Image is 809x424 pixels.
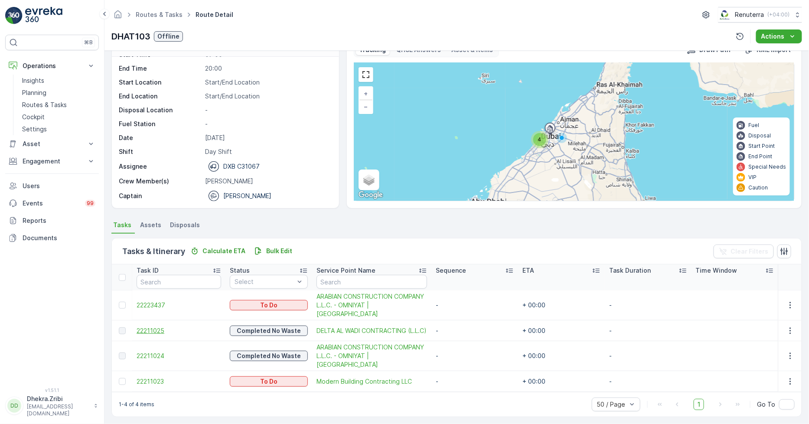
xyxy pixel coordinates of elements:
[316,326,427,335] span: DELTA AL WADI CONTRACTING (L.L.C)
[119,378,126,385] div: Toggle Row Selected
[5,57,99,75] button: Operations
[359,170,378,189] a: Layers
[23,216,95,225] p: Reports
[19,87,99,99] a: Planning
[205,78,329,87] p: Start/End Location
[531,131,548,148] div: 4
[205,134,329,142] p: [DATE]
[157,32,179,41] p: Offline
[137,301,221,310] a: 22223437
[749,122,760,129] p: Fuel
[22,88,46,97] p: Planning
[356,189,385,201] a: Open this area in Google Maps (opens a new window)
[87,200,94,207] p: 99
[359,100,372,113] a: Zoom Out
[23,234,95,242] p: Documents
[119,177,202,186] p: Crew Member(s)
[202,247,245,255] p: Calculate ETA
[749,174,757,181] p: VIP
[22,76,44,85] p: Insights
[19,75,99,87] a: Insights
[137,326,221,335] a: 22211025
[316,292,427,318] span: ARABIAN CONSTRUCTION COMPANY L.L.C. - OMNIYAT | [GEOGRAPHIC_DATA]
[749,184,768,191] p: Caution
[223,162,260,171] p: DXB C31067
[316,377,427,386] span: Modern Building Contracting LLC
[749,163,786,170] p: Special Needs
[518,320,605,341] td: + 00:00
[19,123,99,135] a: Settings
[119,64,202,73] p: End Time
[230,351,308,361] button: Completed No Waste
[19,99,99,111] a: Routes & Tasks
[119,192,142,200] p: Captain
[316,343,427,369] span: ARABIAN CONSTRUCTION COMPANY L.L.C. - OMNIYAT | [GEOGRAPHIC_DATA]
[7,399,21,413] div: DD
[230,376,308,387] button: To Do
[187,246,249,256] button: Calculate ETA
[170,221,200,229] span: Disposals
[749,132,771,139] p: Disposal
[5,229,99,247] a: Documents
[364,103,368,110] span: −
[22,113,45,121] p: Cockpit
[431,290,518,320] td: -
[113,221,131,229] span: Tasks
[137,266,159,275] p: Task ID
[436,266,466,275] p: Sequence
[119,401,154,408] p: 1-4 of 4 items
[230,326,308,336] button: Completed No Waste
[522,266,534,275] p: ETA
[5,195,99,212] a: Events99
[696,266,737,275] p: Time Window
[119,327,126,334] div: Toggle Row Selected
[518,341,605,371] td: + 00:00
[230,300,308,310] button: To Do
[119,92,202,101] p: End Location
[605,341,692,371] td: -
[431,341,518,371] td: -
[316,266,375,275] p: Service Point Name
[119,352,126,359] div: Toggle Row Selected
[205,92,329,101] p: Start/End Location
[23,182,95,190] p: Users
[22,101,67,109] p: Routes & Tasks
[119,78,202,87] p: Start Location
[431,320,518,341] td: -
[354,63,794,201] div: 0
[137,352,221,360] a: 22211024
[316,292,427,318] a: ARABIAN CONSTRUCTION COMPANY L.L.C. - OMNIYAT | Business Bay
[5,135,99,153] button: Asset
[5,177,99,195] a: Users
[23,157,82,166] p: Engagement
[237,352,301,360] p: Completed No Waste
[113,13,123,20] a: Homepage
[223,192,271,200] p: [PERSON_NAME]
[260,377,277,386] p: To Do
[140,221,161,229] span: Assets
[538,136,542,143] span: 4
[251,246,296,256] button: Bulk Edit
[359,68,372,81] a: View Fullscreen
[718,7,802,23] button: Renuterra(+04:00)
[749,143,775,150] p: Start Point
[136,11,183,18] a: Routes & Tasks
[356,189,385,201] img: Google
[205,177,329,186] p: [PERSON_NAME]
[119,302,126,309] div: Toggle Row Selected
[23,62,82,70] p: Operations
[359,87,372,100] a: Zoom In
[23,140,82,148] p: Asset
[137,275,221,289] input: Search
[5,388,99,393] span: v 1.51.1
[266,247,292,255] p: Bulk Edit
[5,212,99,229] a: Reports
[205,147,329,156] p: Day Shift
[111,30,150,43] p: DHAT103
[27,403,89,417] p: [EMAIL_ADDRESS][DOMAIN_NAME]
[605,290,692,320] td: -
[119,147,202,156] p: Shift
[518,371,605,392] td: + 00:00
